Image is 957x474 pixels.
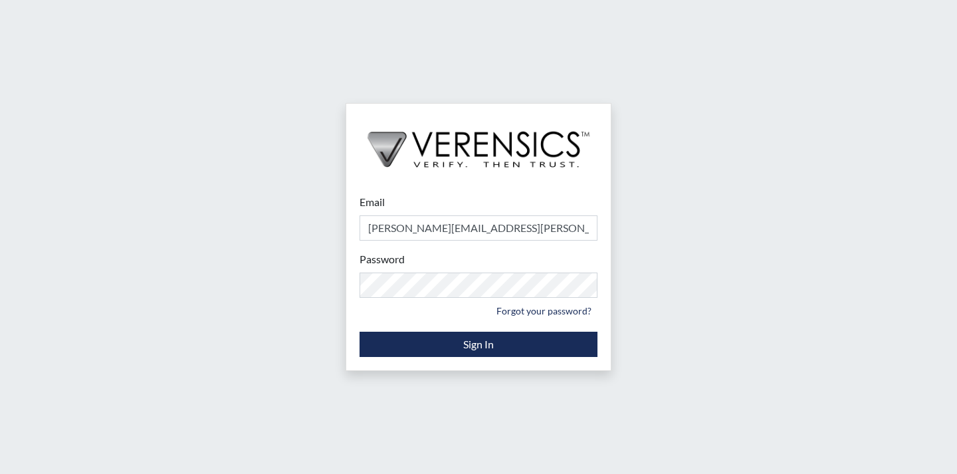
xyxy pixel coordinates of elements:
[360,332,597,357] button: Sign In
[346,104,611,181] img: logo-wide-black.2aad4157.png
[490,300,597,321] a: Forgot your password?
[360,215,597,241] input: Email
[360,194,385,210] label: Email
[360,251,405,267] label: Password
